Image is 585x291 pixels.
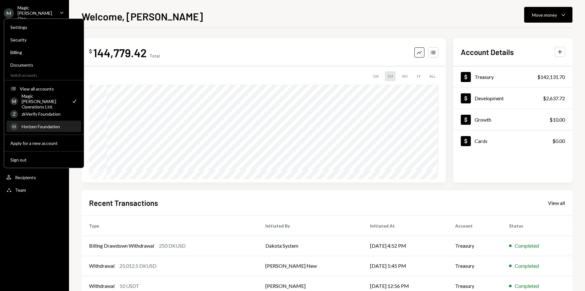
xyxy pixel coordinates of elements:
th: Type [82,216,258,236]
a: Security [7,34,81,45]
td: [DATE] 4:52 PM [363,236,448,256]
a: ZzkVerify Foundation [7,108,81,119]
div: Move money [532,12,557,18]
td: [DATE] 1:45 PM [363,256,448,276]
div: 1M [385,71,396,81]
a: Growth$10.00 [453,109,572,130]
div: $10.00 [550,116,565,124]
a: Cards$0.00 [453,130,572,151]
td: Dakota System [258,236,363,256]
div: Switch accounts [4,72,84,78]
div: Treasury [475,74,494,80]
button: Sign out [7,154,81,166]
button: Apply for a new account [7,138,81,149]
div: Billing Drawdown Withdrawal [89,242,154,250]
th: Status [502,216,572,236]
div: 1W [370,71,381,81]
div: Completed [515,282,539,290]
a: HHorizen Foundation [7,121,81,132]
div: Withdrawal [89,282,114,290]
div: ALL [427,71,438,81]
div: Documents [10,62,77,68]
div: Security [10,37,77,42]
div: View all accounts [20,86,77,91]
div: $0.00 [552,137,565,145]
div: Magic [PERSON_NAME] Ope... [18,5,55,21]
div: $142,131.70 [537,73,565,81]
a: Recipients [4,172,65,183]
div: M [10,97,18,105]
a: View all [548,199,565,206]
div: Sign out [10,157,77,162]
div: Team [15,187,26,193]
td: Treasury [448,236,502,256]
div: zkVerify Foundation [22,111,77,117]
div: Cards [475,138,487,144]
div: $2,637.72 [543,95,565,102]
div: 144,779.42 [93,46,147,60]
h2: Account Details [461,47,514,57]
a: Settings [7,21,81,33]
div: $ [89,48,92,54]
div: 10 USDT [120,282,139,290]
div: Total [149,53,160,58]
div: 1Y [414,71,423,81]
th: Account [448,216,502,236]
th: Initiated At [363,216,448,236]
div: Billing [10,50,77,55]
div: 250 DKUSD [159,242,186,250]
div: Withdrawal [89,262,114,270]
a: Treasury$142,131.70 [453,66,572,87]
button: Move money [524,7,572,23]
div: Growth [475,117,491,123]
a: Documents [7,59,81,70]
div: View all [548,200,565,206]
div: Completed [515,242,539,250]
a: Team [4,184,65,195]
div: Settings [10,25,77,30]
a: Development$2,637.72 [453,88,572,109]
h2: Recent Transactions [89,198,158,208]
td: Treasury [448,256,502,276]
div: Magic [PERSON_NAME] Operations Ltd. [22,93,67,109]
td: [PERSON_NAME] New [258,256,363,276]
div: Z [10,110,18,118]
div: Apply for a new account [10,140,77,146]
div: 25,012.5 DKUSD [120,262,157,270]
h1: Welcome, [PERSON_NAME] [82,10,203,23]
div: Completed [515,262,539,270]
button: View all accounts [7,83,81,95]
div: Horizen Foundation [22,124,77,129]
div: Development [475,95,504,101]
div: 3M [399,71,410,81]
th: Initiated By [258,216,363,236]
div: M [4,8,14,18]
div: H [10,123,18,130]
div: Recipients [15,175,36,180]
a: Billing [7,47,81,58]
